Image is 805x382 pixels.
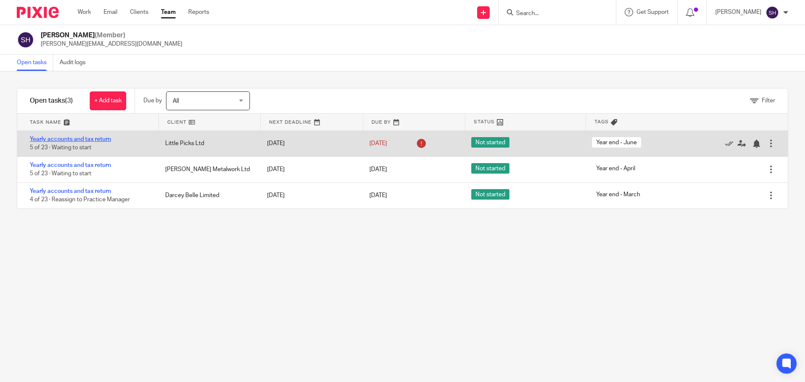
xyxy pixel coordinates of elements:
[515,10,591,18] input: Search
[188,8,209,16] a: Reports
[130,8,148,16] a: Clients
[161,8,176,16] a: Team
[592,163,639,174] span: Year end - April
[471,163,509,174] span: Not started
[725,139,737,148] a: Mark as done
[369,166,387,172] span: [DATE]
[259,161,361,178] div: [DATE]
[30,145,91,151] span: 5 of 23 · Waiting to start
[471,189,509,200] span: Not started
[78,8,91,16] a: Work
[157,187,259,204] div: Darcey Belle Limited
[30,96,73,105] h1: Open tasks
[17,31,34,49] img: svg%3E
[471,137,509,148] span: Not started
[30,197,130,203] span: 4 of 23 · Reassign to Practice Manager
[766,6,779,19] img: svg%3E
[592,189,644,200] span: Year end - March
[762,98,775,104] span: Filter
[636,9,669,15] span: Get Support
[30,188,111,194] a: Yearly accounts and tax return
[95,32,125,39] span: (Member)
[17,7,59,18] img: Pixie
[157,135,259,152] div: Little Picks Ltd
[30,162,111,168] a: Yearly accounts and tax return
[65,97,73,104] span: (3)
[259,187,361,204] div: [DATE]
[90,91,126,110] a: + Add task
[595,118,609,125] span: Tags
[369,140,387,146] span: [DATE]
[104,8,117,16] a: Email
[592,137,641,148] span: Year end - June
[715,8,761,16] p: [PERSON_NAME]
[41,31,182,40] h2: [PERSON_NAME]
[17,55,53,71] a: Open tasks
[41,40,182,48] p: [PERSON_NAME][EMAIL_ADDRESS][DOMAIN_NAME]
[369,192,387,198] span: [DATE]
[173,98,179,104] span: All
[60,55,92,71] a: Audit logs
[30,136,111,142] a: Yearly accounts and tax return
[143,96,162,105] p: Due by
[157,161,259,178] div: [PERSON_NAME] Metalwork Ltd
[474,118,495,125] span: Status
[259,135,361,152] div: [DATE]
[30,171,91,177] span: 5 of 23 · Waiting to start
